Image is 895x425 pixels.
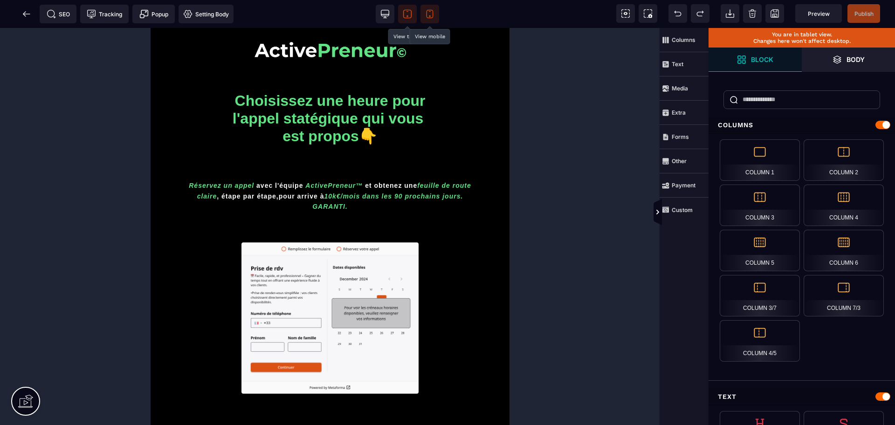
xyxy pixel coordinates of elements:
strong: Block [751,56,773,63]
span: Seo meta data [40,5,76,23]
div: Column 1 [720,139,800,181]
span: View components [616,4,635,23]
strong: Custom [672,206,693,213]
span: View desktop [376,5,394,23]
span: Open Import Webpage [721,4,739,23]
span: Publish [854,10,874,17]
span: Save [765,4,784,23]
span: Popup [139,9,168,19]
span: Setting Body [183,9,229,19]
i: 10k€/mois dans les 90 prochains jours. GARANTI. [162,165,315,183]
span: Media [660,76,709,101]
div: Column 2 [804,139,884,181]
span: Back [17,5,36,23]
p: You are in tablet view. [713,31,890,38]
span: Tracking [87,9,122,19]
span: Open Layers [802,48,895,72]
strong: Media [672,85,688,92]
span: Undo [668,4,687,23]
p: Changes here won't affect desktop. [713,38,890,44]
div: Column 4/5 [720,320,800,362]
span: SEO [47,9,70,19]
strong: Text [672,61,683,68]
div: Column 3 [720,185,800,226]
i: Réservez un appel [38,154,103,161]
strong: Body [847,56,865,63]
div: Columns [709,117,895,134]
img: 091eb862e7369d21147d9e840c54eb6c_7b87ecaa6c95394209cf9458865daa2d_ActivePreneur%C2%A9.png [104,14,255,29]
span: Screenshot [639,4,657,23]
span: Clear [743,4,762,23]
span: View mobile [420,5,439,23]
span: Favicon [179,5,234,23]
span: Columns [660,28,709,52]
strong: Payment [672,182,695,189]
h1: Choisissez une heure pour l'appel statégique qui vous est propos👇 [62,59,296,122]
span: Open Blocks [709,48,802,72]
div: Column 4 [804,185,884,226]
strong: Other [672,158,687,165]
span: Preview [808,10,830,17]
strong: Extra [672,109,686,116]
div: Column 7/3 [804,275,884,316]
div: Text [709,388,895,405]
span: Forms [660,125,709,149]
span: Tracking code [80,5,129,23]
span: Redo [691,4,709,23]
span: Text [660,52,709,76]
div: Column 6 [804,230,884,271]
span: View tablet [398,5,417,23]
img: 89e165ceaafb1ecf5b0022943ef1be39_09952155035f594fdb566f33720bf394_Capture_d%E2%80%99e%CC%81cran_2... [91,214,268,366]
i: feuille de route claire [47,154,323,172]
strong: Columns [672,36,695,43]
span: Save [847,4,880,23]
div: Column 5 [720,230,800,271]
span: Toggle Views [709,199,718,226]
span: Payment [660,173,709,198]
span: Create Alert Modal [132,5,175,23]
span: Extra [660,101,709,125]
div: Column 3/7 [720,275,800,316]
i: ActivePreneur™ [155,154,212,161]
span: Custom Block [660,198,709,222]
span: Preview [795,4,842,23]
span: Other [660,149,709,173]
strong: Forms [672,133,689,140]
